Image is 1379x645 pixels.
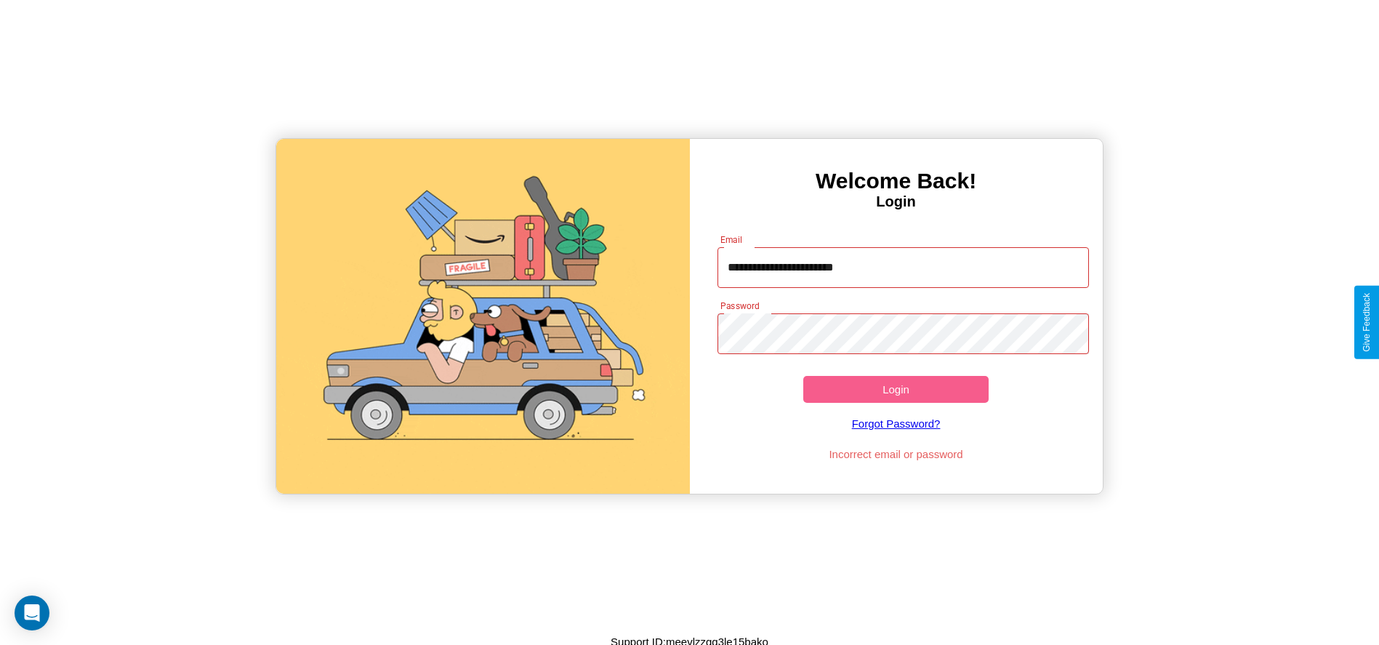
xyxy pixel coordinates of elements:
p: Incorrect email or password [710,444,1082,464]
img: gif [276,139,689,494]
h3: Welcome Back! [690,169,1103,193]
div: Open Intercom Messenger [15,596,49,630]
label: Password [720,300,759,312]
a: Forgot Password? [710,403,1082,444]
button: Login [803,376,989,403]
div: Give Feedback [1362,293,1372,352]
label: Email [720,233,743,246]
h4: Login [690,193,1103,210]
